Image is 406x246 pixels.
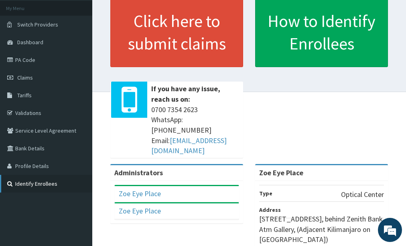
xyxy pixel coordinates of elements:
a: [EMAIL_ADDRESS][DOMAIN_NAME] [151,136,227,156]
strong: Zoe Eye Place [259,168,303,177]
div: Chat with us now [42,45,135,55]
b: If you have any issue, reach us on: [151,84,220,104]
b: Type [259,190,272,197]
div: Minimize live chat window [132,4,151,23]
a: Zoe Eye Place [119,189,161,198]
p: Optical Center [341,189,384,200]
img: d_794563401_company_1708531726252_794563401 [15,40,32,60]
a: Zoe Eye Place [119,206,161,215]
span: Dashboard [17,39,43,46]
b: Administrators [114,168,163,177]
span: 0700 7354 2623 WhatsApp: [PHONE_NUMBER] Email: [151,105,239,156]
span: We're online! [47,72,111,154]
span: Tariffs [17,92,32,99]
textarea: Type your message and hit 'Enter' [4,162,153,190]
b: Address [259,206,281,213]
span: Claims [17,74,33,81]
span: Switch Providers [17,21,58,28]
